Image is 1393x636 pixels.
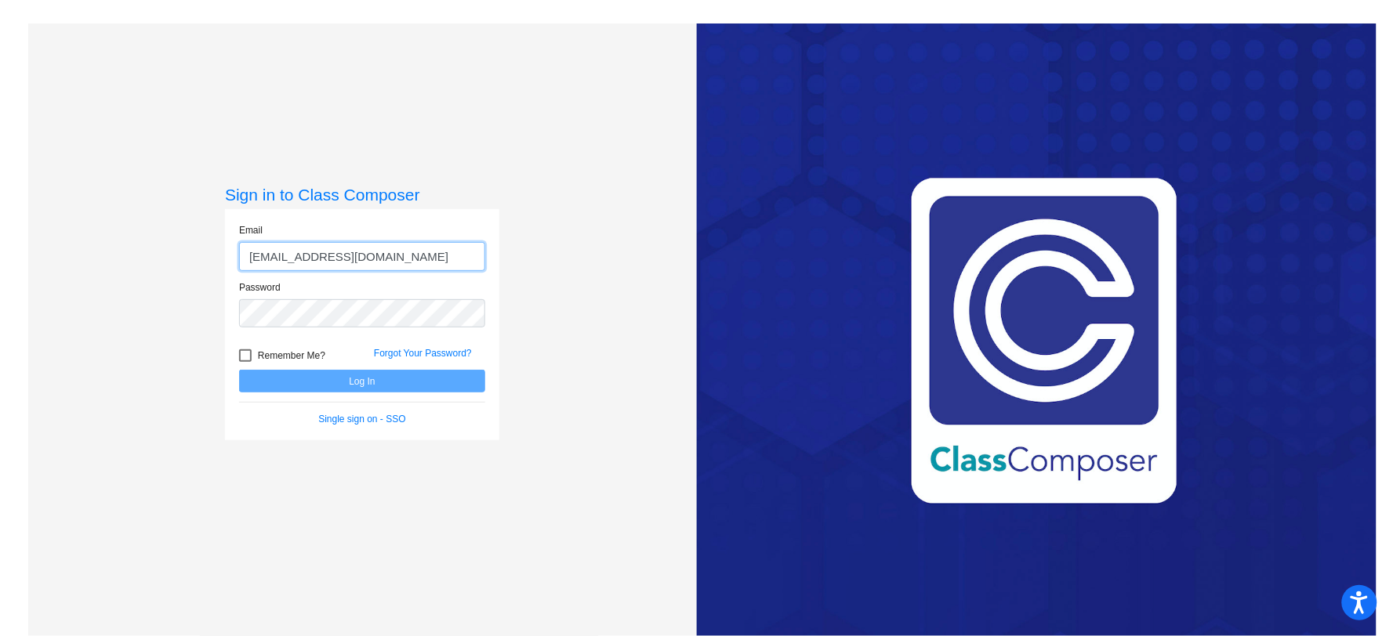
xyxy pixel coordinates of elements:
[374,348,472,359] a: Forgot Your Password?
[239,280,281,295] label: Password
[239,370,485,392] button: Log In
[239,223,263,237] label: Email
[258,346,325,365] span: Remember Me?
[318,414,405,425] a: Single sign on - SSO
[225,185,499,204] h3: Sign in to Class Composer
